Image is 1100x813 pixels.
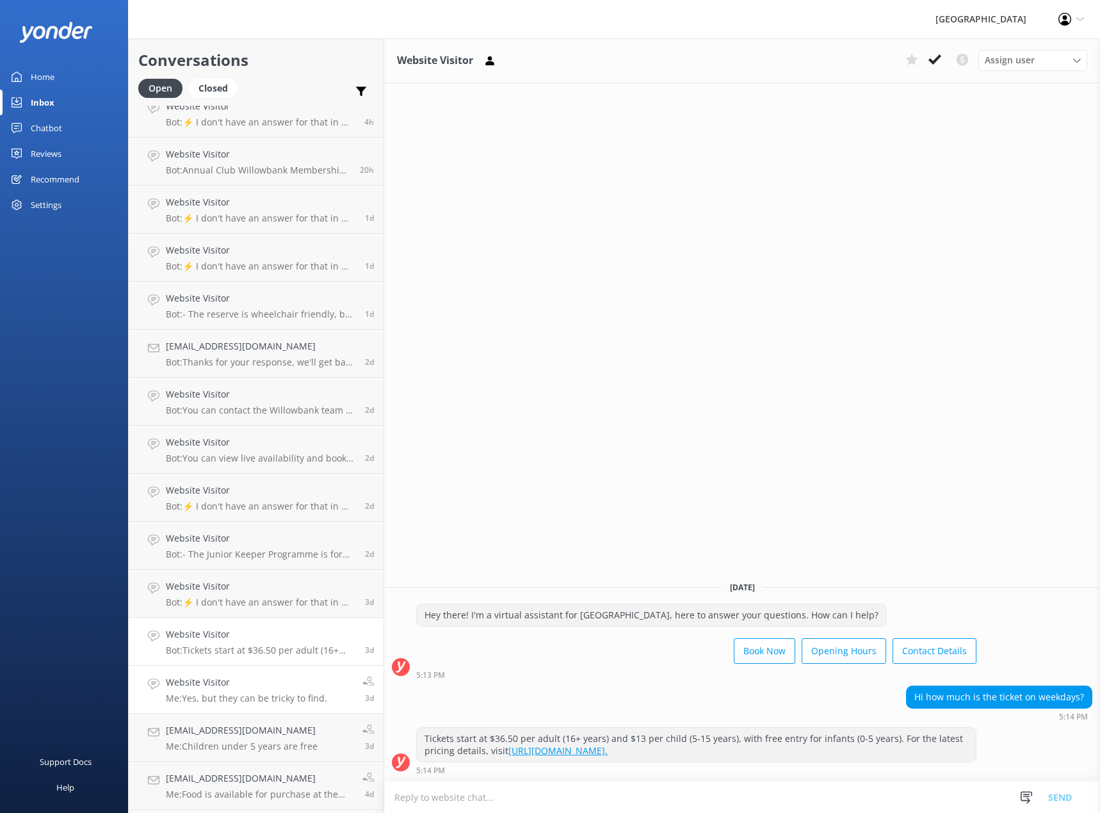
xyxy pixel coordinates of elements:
[40,749,92,775] div: Support Docs
[31,90,54,115] div: Inbox
[365,693,374,704] span: Sep 25 2025 04:16pm (UTC +13:00) Pacific/Auckland
[416,672,445,679] strong: 5:13 PM
[166,741,318,752] p: Me: Children under 5 years are free
[129,282,384,330] a: Website VisitorBot:- The reserve is wheelchair friendly, but it's recommended to bring a friend t...
[138,48,374,72] h2: Conversations
[166,693,327,704] p: Me: Yes, but they can be tricky to find.
[31,166,79,192] div: Recommend
[166,405,355,416] p: Bot: You can contact the Willowbank team at 03 359 6226, or by emailing [EMAIL_ADDRESS][DOMAIN_NA...
[365,789,374,800] span: Sep 25 2025 10:53am (UTC +13:00) Pacific/Auckland
[31,141,61,166] div: Reviews
[906,712,1092,721] div: Sep 25 2025 05:14pm (UTC +13:00) Pacific/Auckland
[129,522,384,570] a: Website VisitorBot:- The Junior Keeper Programme is for kids aged [DEMOGRAPHIC_DATA], running fro...
[166,195,355,209] h4: Website Visitor
[397,52,473,69] h3: Website Visitor
[166,597,355,608] p: Bot: ⚡ I don't have an answer for that in my knowledge base. Please try and rephrase your questio...
[893,638,976,664] button: Contact Details
[166,357,355,368] p: Bot: Thanks for your response, we'll get back to you as soon as we can during opening hours.
[360,165,374,175] span: Sep 28 2025 04:25pm (UTC +13:00) Pacific/Auckland
[166,501,355,512] p: Bot: ⚡ I don't have an answer for that in my knowledge base. Please try and rephrase your questio...
[985,53,1035,67] span: Assign user
[166,261,355,272] p: Bot: ⚡ I don't have an answer for that in my knowledge base. Please try and rephrase your questio...
[166,723,318,737] h4: [EMAIL_ADDRESS][DOMAIN_NAME]
[365,597,374,608] span: Sep 26 2025 07:31am (UTC +13:00) Pacific/Auckland
[722,582,763,593] span: [DATE]
[417,604,886,626] div: Hey there! I'm a virtual assistant for [GEOGRAPHIC_DATA], here to answer your questions. How can ...
[166,483,355,497] h4: Website Visitor
[365,357,374,367] span: Sep 27 2025 09:20am (UTC +13:00) Pacific/Auckland
[129,90,384,138] a: Website VisitorBot:⚡ I don't have an answer for that in my knowledge base. Please try and rephras...
[129,666,384,714] a: Website VisitorMe:Yes, but they can be tricky to find.3d
[416,767,445,775] strong: 5:14 PM
[129,186,384,234] a: Website VisitorBot:⚡ I don't have an answer for that in my knowledge base. Please try and rephras...
[166,387,355,401] h4: Website Visitor
[166,579,355,593] h4: Website Visitor
[189,79,238,98] div: Closed
[166,339,355,353] h4: [EMAIL_ADDRESS][DOMAIN_NAME]
[365,549,374,559] span: Sep 26 2025 01:10pm (UTC +13:00) Pacific/Auckland
[166,627,355,641] h4: Website Visitor
[166,213,355,224] p: Bot: ⚡ I don't have an answer for that in my knowledge base. Please try and rephrase your questio...
[129,378,384,426] a: Website VisitorBot:You can contact the Willowbank team at 03 359 6226, or by emailing [EMAIL_ADDR...
[365,501,374,511] span: Sep 26 2025 02:30pm (UTC +13:00) Pacific/Auckland
[166,165,350,176] p: Bot: Annual Club Willowbank Membership prices start from $28 per child, $82 per adult, and $185 p...
[365,453,374,463] span: Sep 26 2025 02:51pm (UTC +13:00) Pacific/Auckland
[129,330,384,378] a: [EMAIL_ADDRESS][DOMAIN_NAME]Bot:Thanks for your response, we'll get back to you as soon as we can...
[129,570,384,618] a: Website VisitorBot:⚡ I don't have an answer for that in my knowledge base. Please try and rephras...
[166,435,355,449] h4: Website Visitor
[166,645,355,656] p: Bot: Tickets start at $36.50 per adult (16+ years) and $13 per child (5-15 years), with free entr...
[138,79,182,98] div: Open
[129,426,384,474] a: Website VisitorBot:You can view live availability and book your tickets online at [URL][DOMAIN_NA...
[166,675,327,689] h4: Website Visitor
[31,115,62,141] div: Chatbot
[364,117,374,127] span: Sep 29 2025 08:36am (UTC +13:00) Pacific/Auckland
[129,618,384,666] a: Website VisitorBot:Tickets start at $36.50 per adult (16+ years) and $13 per child (5-15 years), ...
[129,762,384,810] a: [EMAIL_ADDRESS][DOMAIN_NAME]Me:Food is available for purchase at the entrance, and you can feed m...
[31,192,61,218] div: Settings
[166,309,355,320] p: Bot: - The reserve is wheelchair friendly, but it's recommended to bring a friend to assist with ...
[166,453,355,464] p: Bot: You can view live availability and book your tickets online at [URL][DOMAIN_NAME]. Tickets c...
[416,670,976,679] div: Sep 25 2025 05:13pm (UTC +13:00) Pacific/Auckland
[31,64,54,90] div: Home
[365,261,374,271] span: Sep 28 2025 08:45am (UTC +13:00) Pacific/Auckland
[56,775,74,800] div: Help
[802,638,886,664] button: Opening Hours
[166,789,353,800] p: Me: Food is available for purchase at the entrance, and you can feed most of our farmyard animals.
[129,138,384,186] a: Website VisitorBot:Annual Club Willowbank Membership prices start from $28 per child, $82 per adu...
[189,81,244,95] a: Closed
[129,474,384,522] a: Website VisitorBot:⚡ I don't have an answer for that in my knowledge base. Please try and rephras...
[907,686,1092,708] div: Hi how much is the ticket on weekdays?
[508,745,608,757] a: [URL][DOMAIN_NAME].
[166,291,355,305] h4: Website Visitor
[734,638,795,664] button: Book Now
[166,531,355,545] h4: Website Visitor
[166,549,355,560] p: Bot: - The Junior Keeper Programme is for kids aged [DEMOGRAPHIC_DATA], running from 10:30 AM to ...
[166,99,355,113] h4: Website Visitor
[166,147,350,161] h4: Website Visitor
[129,234,384,282] a: Website VisitorBot:⚡ I don't have an answer for that in my knowledge base. Please try and rephras...
[365,741,374,752] span: Sep 25 2025 01:08pm (UTC +13:00) Pacific/Auckland
[1059,713,1088,721] strong: 5:14 PM
[417,728,976,762] div: Tickets start at $36.50 per adult (16+ years) and $13 per child (5-15 years), with free entry for...
[416,766,976,775] div: Sep 25 2025 05:14pm (UTC +13:00) Pacific/Auckland
[365,405,374,415] span: Sep 26 2025 06:19pm (UTC +13:00) Pacific/Auckland
[138,81,189,95] a: Open
[166,243,355,257] h4: Website Visitor
[365,213,374,223] span: Sep 28 2025 09:53am (UTC +13:00) Pacific/Auckland
[365,309,374,319] span: Sep 28 2025 05:41am (UTC +13:00) Pacific/Auckland
[129,714,384,762] a: [EMAIL_ADDRESS][DOMAIN_NAME]Me:Children under 5 years are free3d
[365,645,374,656] span: Sep 25 2025 05:14pm (UTC +13:00) Pacific/Auckland
[166,117,355,128] p: Bot: ⚡ I don't have an answer for that in my knowledge base. Please try and rephrase your questio...
[978,50,1087,70] div: Assign User
[166,771,353,785] h4: [EMAIL_ADDRESS][DOMAIN_NAME]
[19,22,93,43] img: yonder-white-logo.png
